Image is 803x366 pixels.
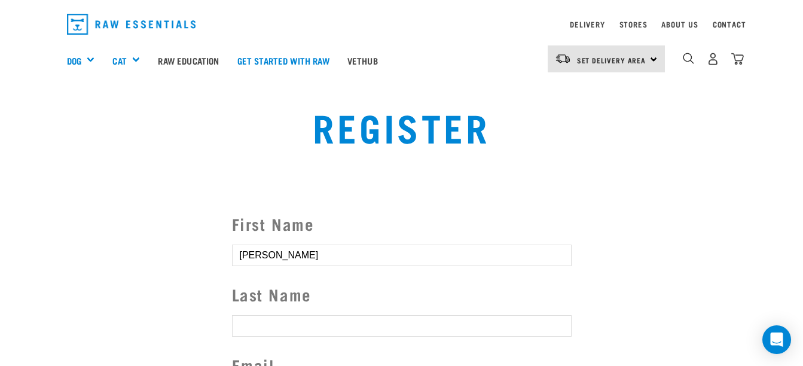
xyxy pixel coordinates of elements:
h1: Register [155,105,648,148]
a: Vethub [338,36,387,84]
a: Raw Education [149,36,228,84]
img: Raw Essentials Logo [67,14,196,35]
span: Set Delivery Area [577,58,646,62]
div: Open Intercom Messenger [762,325,791,354]
a: Contact [713,22,746,26]
img: user.png [707,53,719,65]
label: Last Name [232,282,572,307]
a: Delivery [570,22,604,26]
img: home-icon-1@2x.png [683,53,694,64]
a: About Us [661,22,698,26]
a: Dog [67,54,81,68]
label: First Name [232,212,572,236]
a: Cat [112,54,126,68]
img: van-moving.png [555,53,571,64]
a: Get started with Raw [228,36,338,84]
img: home-icon@2x.png [731,53,744,65]
nav: dropdown navigation [57,9,746,39]
a: Stores [619,22,648,26]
